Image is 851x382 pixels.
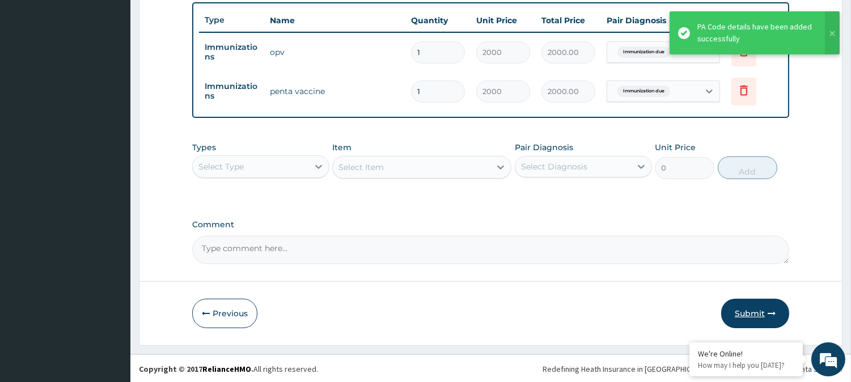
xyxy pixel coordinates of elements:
td: opv [264,41,405,63]
button: Add [718,156,777,179]
button: Previous [192,299,257,328]
strong: Copyright © 2017 . [139,364,253,374]
div: Select Diagnosis [521,161,587,172]
th: Type [199,10,264,31]
textarea: Type your message and hit 'Enter' [6,258,216,298]
th: Unit Price [471,9,536,32]
img: d_794563401_company_1708531726252_794563401 [21,57,46,85]
div: Select Type [198,161,244,172]
div: Redefining Heath Insurance in [GEOGRAPHIC_DATA] using Telemedicine and Data Science! [543,363,842,375]
label: Types [192,143,216,152]
label: Item [332,142,352,153]
div: Chat with us now [59,63,190,78]
label: Pair Diagnosis [515,142,573,153]
th: Name [264,9,405,32]
td: penta vaccine [264,80,405,103]
td: Immunizations [199,76,264,107]
div: Minimize live chat window [186,6,213,33]
th: Quantity [405,9,471,32]
th: Total Price [536,9,601,32]
div: We're Online! [698,349,794,359]
p: How may I help you today? [698,360,794,370]
th: Actions [726,9,782,32]
button: Submit [721,299,789,328]
label: Comment [192,220,789,230]
th: Pair Diagnosis [601,9,726,32]
a: RelianceHMO [202,364,251,374]
div: PA Code details have been added successfully [697,21,814,45]
td: Immunizations [199,37,264,67]
span: Immunization due [617,86,670,97]
label: Unit Price [655,142,696,153]
span: Immunization due [617,46,670,58]
span: We're online! [66,117,156,232]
